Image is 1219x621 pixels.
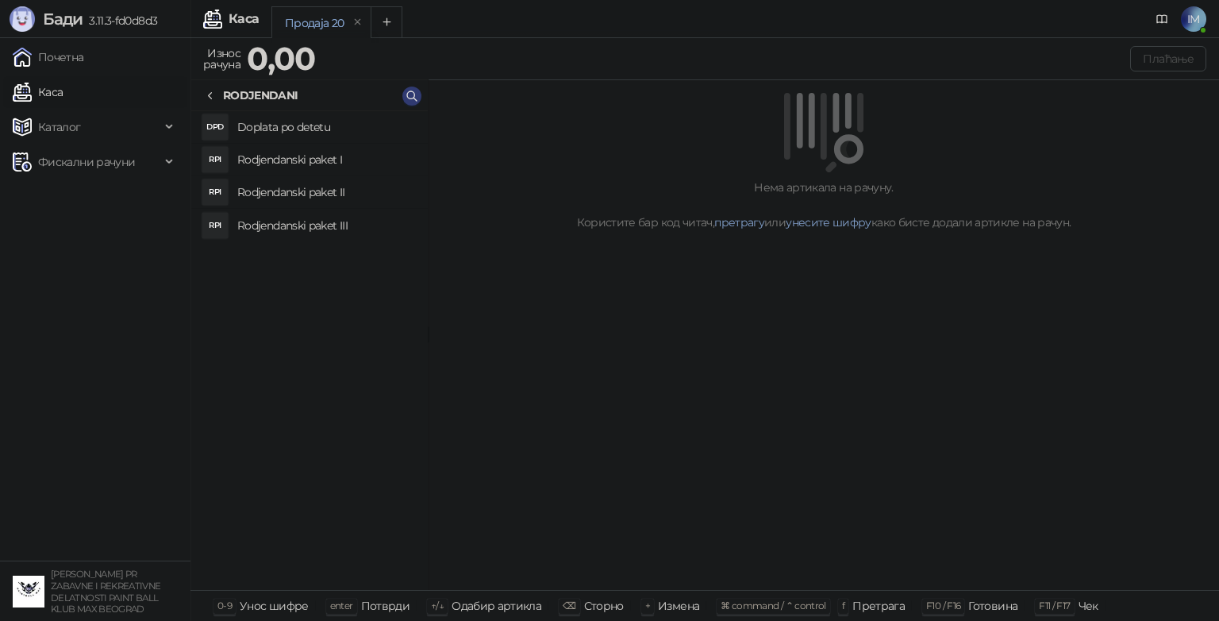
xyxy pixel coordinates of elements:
[13,41,84,73] a: Почетна
[361,596,410,616] div: Потврди
[1181,6,1206,32] span: IM
[968,596,1017,616] div: Готовина
[285,14,344,32] div: Продаја 20
[721,600,826,611] span: ⌘ command / ⌃ control
[452,596,541,616] div: Одабир артикла
[584,596,624,616] div: Сторно
[223,87,298,104] div: RODJENDANI
[51,569,161,615] small: [PERSON_NAME] PR ZABAVNE I REKREATIVNE DELATNOSTI PAINT BALL KLUB MAX BEOGRAD
[237,114,415,140] h4: Doplata po detetu
[191,111,428,590] div: grid
[83,13,157,28] span: 3.11.3-fd0d8d3
[1149,6,1175,32] a: Документација
[658,596,699,616] div: Измена
[202,147,228,172] div: RPI
[842,600,844,611] span: f
[200,43,244,75] div: Износ рачуна
[371,6,402,38] button: Add tab
[247,39,315,78] strong: 0,00
[217,600,232,611] span: 0-9
[714,215,764,229] a: претрагу
[786,215,871,229] a: унесите шифру
[926,600,960,611] span: F10 / F16
[448,179,1200,231] div: Нема артикала на рачуну. Користите бар код читач, или како бисте додали артикле на рачун.
[10,6,35,32] img: Logo
[13,76,63,108] a: Каса
[1039,600,1070,611] span: F11 / F17
[563,600,575,611] span: ⌫
[237,147,415,172] h4: Rodjendanski paket I
[38,111,81,143] span: Каталог
[348,16,368,29] button: remove
[43,10,83,29] span: Бади
[202,213,228,238] div: RPI
[645,600,650,611] span: +
[202,179,228,205] div: RPI
[1079,596,1098,616] div: Чек
[431,600,444,611] span: ↑/↓
[1130,46,1206,71] button: Плаћање
[237,179,415,205] h4: Rodjendanski paket II
[852,596,905,616] div: Претрага
[202,114,228,140] div: DPD
[240,596,309,616] div: Унос шифре
[237,213,415,238] h4: Rodjendanski paket III
[38,146,135,178] span: Фискални рачуни
[330,600,353,611] span: enter
[229,13,259,25] div: Каса
[13,576,44,607] img: 64x64-companyLogo-9d840aff-e8d2-42c6-9078-8e58466d4fb5.jpeg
